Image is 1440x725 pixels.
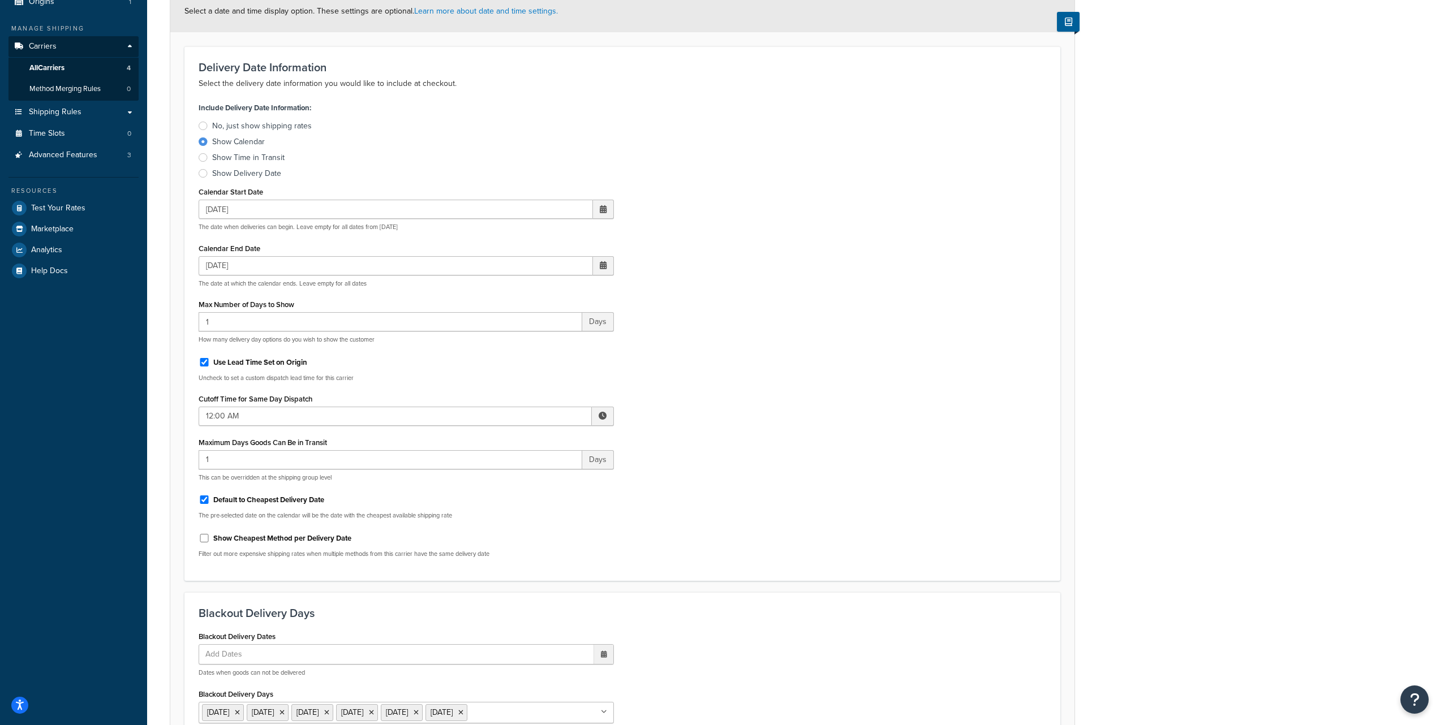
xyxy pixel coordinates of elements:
a: Advanced Features3 [8,145,139,166]
span: Method Merging Rules [29,84,101,94]
div: Show Delivery Date [212,168,281,179]
label: Cutoff Time for Same Day Dispatch [199,395,312,403]
span: Time Slots [29,129,65,139]
a: Method Merging Rules0 [8,79,139,100]
p: The pre-selected date on the calendar will be the date with the cheapest available shipping rate [199,511,614,520]
span: [DATE] [341,706,363,718]
span: 0 [127,129,131,139]
a: Marketplace [8,219,139,239]
h3: Delivery Date Information [199,61,1046,74]
span: All Carriers [29,63,65,73]
label: Calendar End Date [199,244,260,253]
a: Shipping Rules [8,102,139,123]
div: Manage Shipping [8,24,139,33]
label: Show Cheapest Method per Delivery Date [213,533,351,543]
span: 0 [127,84,131,94]
li: Advanced Features [8,145,139,166]
div: Resources [8,186,139,196]
span: [DATE] [252,706,274,718]
p: The date when deliveries can begin. Leave empty for all dates from [DATE] [199,223,614,231]
p: How many delivery day options do you wish to show the customer [199,335,614,344]
div: Show Calendar [212,136,265,148]
span: [DATE] [296,706,319,718]
p: Uncheck to set a custom dispatch lead time for this carrier [199,374,614,382]
button: Show Help Docs [1057,12,1080,32]
li: Carriers [8,36,139,101]
p: Dates when goods can not be delivered [199,668,614,677]
label: Blackout Delivery Days [199,690,273,698]
span: [DATE] [207,706,229,718]
span: Add Dates [202,645,256,664]
label: Default to Cheapest Delivery Date [213,495,324,505]
button: Open Resource Center [1400,685,1429,714]
a: Time Slots0 [8,123,139,144]
span: [DATE] [431,706,453,718]
p: Filter out more expensive shipping rates when multiple methods from this carrier have the same de... [199,550,614,558]
a: Carriers [8,36,139,57]
label: Calendar Start Date [199,188,263,196]
a: Analytics [8,240,139,260]
span: [DATE] [386,706,408,718]
label: Blackout Delivery Dates [199,632,276,641]
span: Carriers [29,42,57,51]
span: Select a date and time display option. These settings are optional. [184,5,558,17]
label: Include Delivery Date Information: [199,100,311,116]
p: The date at which the calendar ends. Leave empty for all dates [199,279,614,288]
span: Days [582,450,614,469]
span: 4 [127,63,131,73]
span: Days [582,312,614,331]
span: Marketplace [31,225,74,234]
li: Time Slots [8,123,139,144]
span: 3 [127,150,131,160]
a: Help Docs [8,261,139,281]
span: Shipping Rules [29,107,81,117]
a: Learn more about date and time settings. [414,5,558,17]
h3: Blackout Delivery Days [199,607,1046,619]
span: Analytics [31,245,62,255]
label: Maximum Days Goods Can Be in Transit [199,438,327,447]
label: Use Lead Time Set on Origin [213,357,307,368]
div: No, just show shipping rates [212,120,312,132]
div: Show Time in Transit [212,152,285,163]
span: Advanced Features [29,150,97,160]
a: Test Your Rates [8,198,139,218]
span: Help Docs [31,266,68,276]
p: Select the delivery date information you would like to include at checkout. [199,77,1046,90]
p: This can be overridden at the shipping group level [199,473,614,482]
li: Method Merging Rules [8,79,139,100]
label: Max Number of Days to Show [199,300,294,309]
a: AllCarriers4 [8,58,139,79]
span: Test Your Rates [31,204,85,213]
